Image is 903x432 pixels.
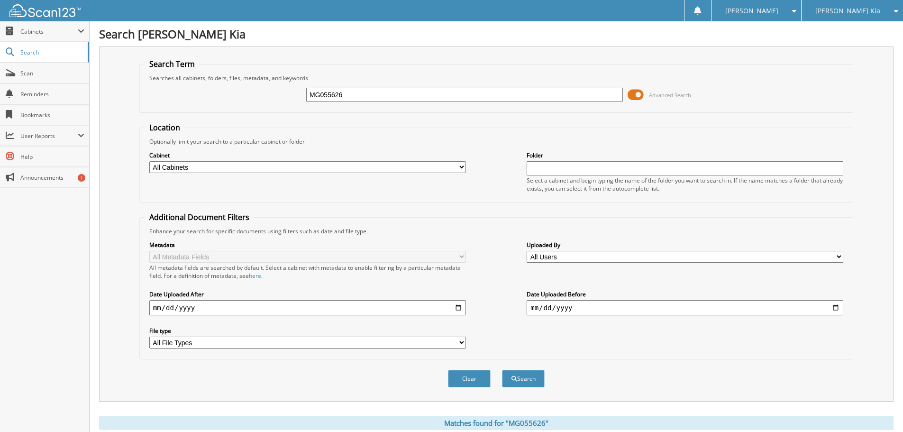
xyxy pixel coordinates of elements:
[145,59,200,69] legend: Search Term
[149,264,466,280] div: All metadata fields are searched by default. Select a cabinet with metadata to enable filtering b...
[725,8,778,14] span: [PERSON_NAME]
[149,300,466,315] input: start
[9,4,81,17] img: scan123-logo-white.svg
[527,176,843,193] div: Select a cabinet and begin typing the name of the folder you want to search in. If the name match...
[78,174,85,182] div: 1
[145,227,848,235] div: Enhance your search for specific documents using filters such as date and file type.
[20,153,84,161] span: Help
[527,300,843,315] input: end
[249,272,261,280] a: here
[145,74,848,82] div: Searches all cabinets, folders, files, metadata, and keywords
[20,48,83,56] span: Search
[149,151,466,159] label: Cabinet
[502,370,545,387] button: Search
[99,416,894,430] div: Matches found for "MG055626"
[20,69,84,77] span: Scan
[649,92,691,99] span: Advanced Search
[145,212,254,222] legend: Additional Document Filters
[20,174,84,182] span: Announcements
[527,290,843,298] label: Date Uploaded Before
[149,327,466,335] label: File type
[527,241,843,249] label: Uploaded By
[448,370,491,387] button: Clear
[145,138,848,146] div: Optionally limit your search to a particular cabinet or folder
[145,122,185,133] legend: Location
[149,241,466,249] label: Metadata
[149,290,466,298] label: Date Uploaded After
[20,111,84,119] span: Bookmarks
[20,90,84,98] span: Reminders
[815,8,880,14] span: [PERSON_NAME] Kia
[20,132,78,140] span: User Reports
[527,151,843,159] label: Folder
[99,26,894,42] h1: Search [PERSON_NAME] Kia
[20,28,78,36] span: Cabinets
